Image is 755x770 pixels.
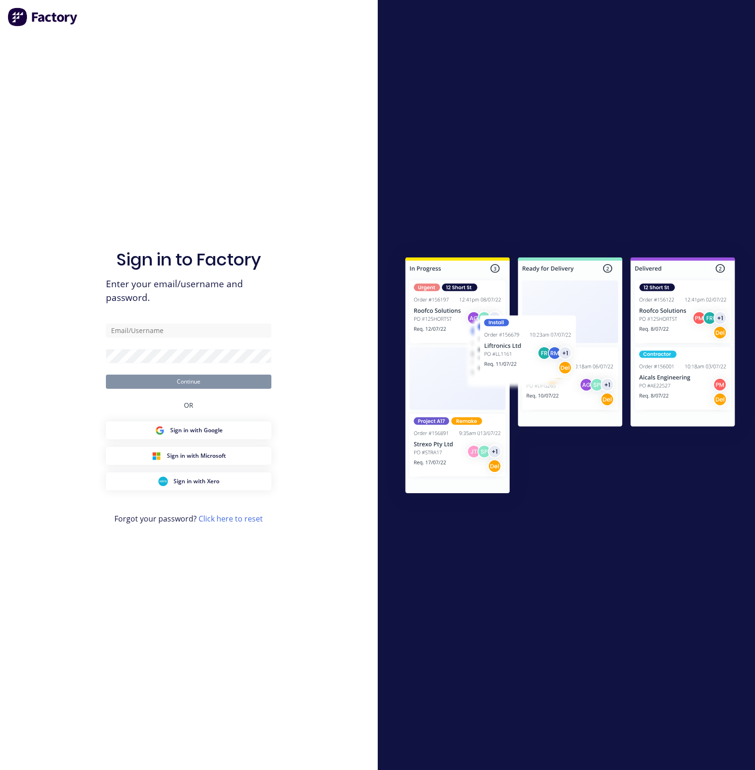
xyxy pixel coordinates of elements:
button: Continue [106,375,271,389]
img: Xero Sign in [158,477,168,486]
button: Google Sign inSign in with Google [106,421,271,439]
div: OR [184,389,193,421]
span: Sign in with Google [170,426,223,435]
img: Factory [8,8,78,26]
button: Microsoft Sign inSign in with Microsoft [106,447,271,465]
span: Sign in with Xero [174,477,219,486]
img: Microsoft Sign in [152,451,161,461]
a: Click here to reset [199,513,263,524]
input: Email/Username [106,324,271,338]
button: Xero Sign inSign in with Xero [106,472,271,490]
h1: Sign in to Factory [116,249,261,270]
span: Enter your email/username and password. [106,277,271,305]
span: Sign in with Microsoft [167,452,226,460]
span: Forgot your password? [114,513,263,524]
img: Google Sign in [155,426,165,435]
